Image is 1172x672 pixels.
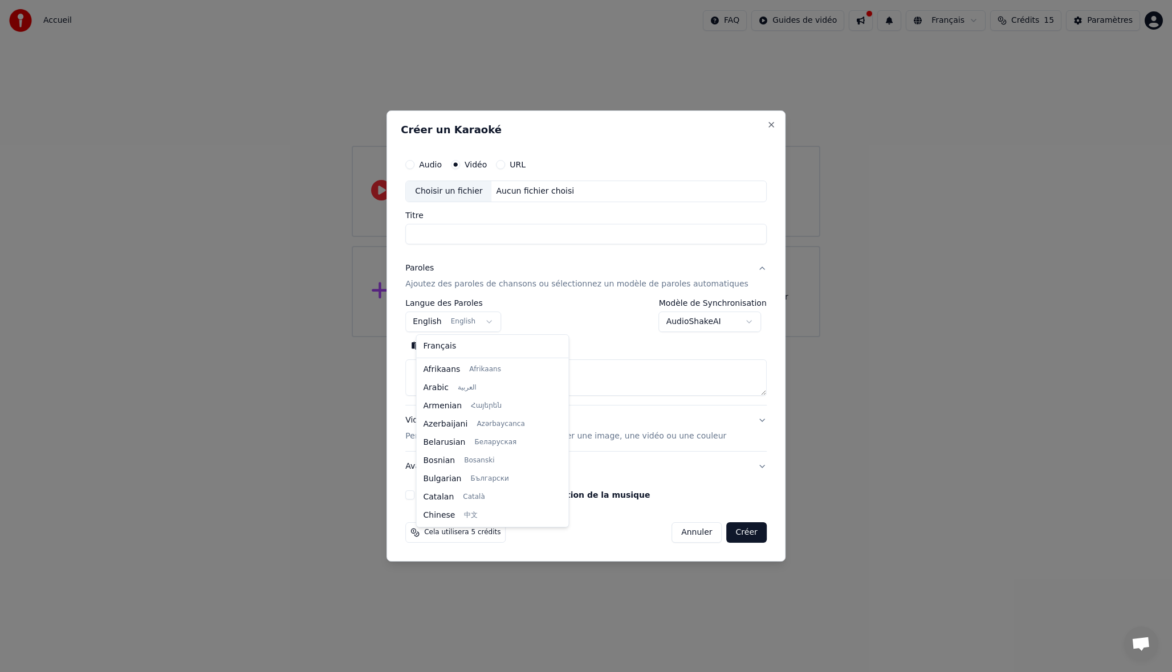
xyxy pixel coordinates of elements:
[424,341,457,352] span: Français
[424,419,468,430] span: Azerbaijani
[470,474,508,483] span: Български
[424,364,461,375] span: Afrikaans
[424,473,462,485] span: Bulgarian
[424,400,462,412] span: Armenian
[424,491,454,503] span: Catalan
[424,437,466,448] span: Belarusian
[424,510,455,521] span: Chinese
[464,456,494,465] span: Bosanski
[463,493,485,502] span: Català
[464,511,478,520] span: 中文
[471,401,502,411] span: Հայերեն
[469,365,501,374] span: Afrikaans
[474,438,516,447] span: Беларуская
[424,382,449,394] span: Arabic
[477,420,524,429] span: Azərbaycanca
[424,455,455,466] span: Bosnian
[458,383,477,392] span: العربية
